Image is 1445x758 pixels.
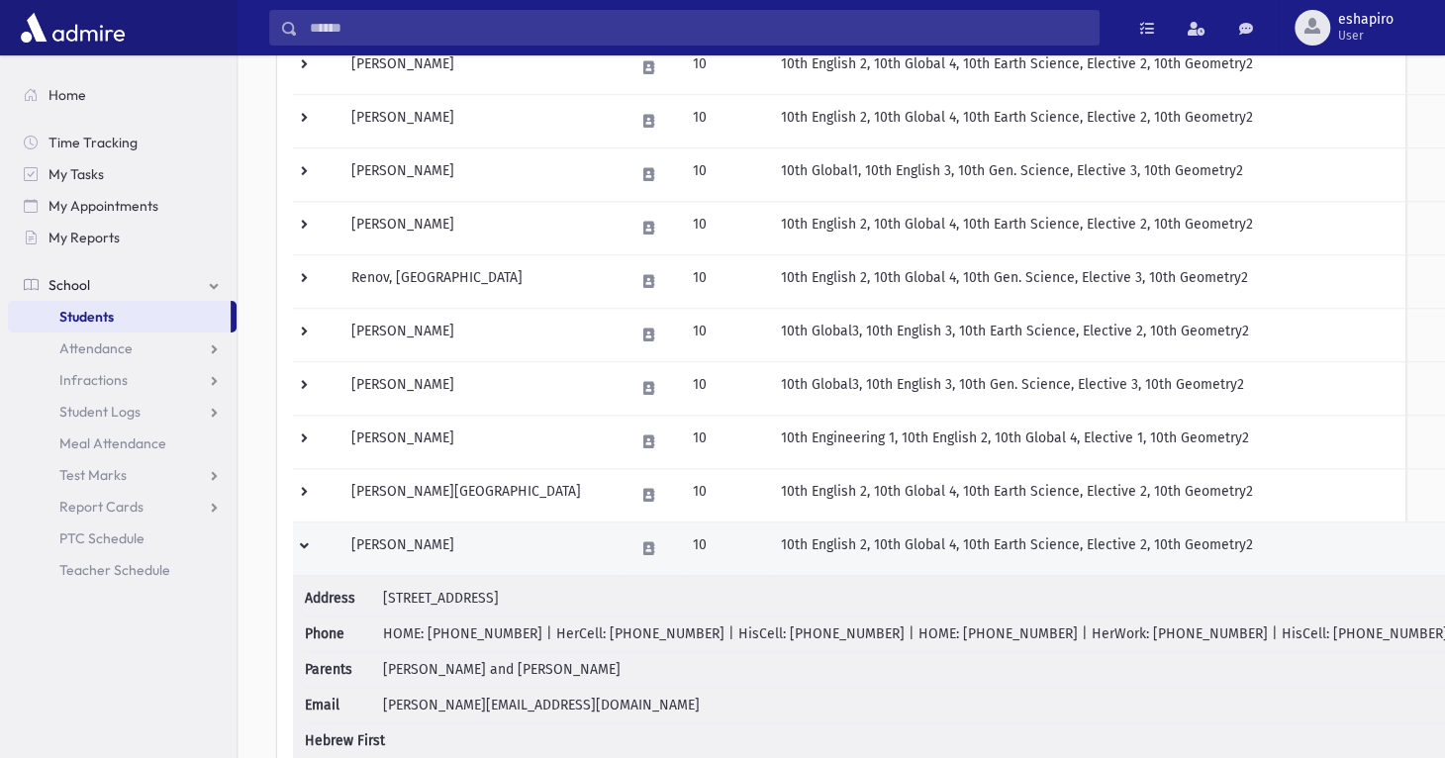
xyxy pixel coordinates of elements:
a: Attendance [8,332,237,364]
input: Search [298,10,1099,46]
span: Students [59,308,114,326]
a: Students [8,301,231,332]
span: Teacher Schedule [59,561,170,579]
span: Parents [305,659,379,680]
span: Attendance [59,339,133,357]
td: 10 [681,308,769,361]
span: Meal Attendance [59,434,166,452]
span: Home [48,86,86,104]
a: PTC Schedule [8,522,237,554]
td: [PERSON_NAME] [339,201,623,254]
span: School [48,276,90,294]
a: Test Marks [8,459,237,491]
td: [PERSON_NAME][GEOGRAPHIC_DATA] [339,468,623,521]
a: Report Cards [8,491,237,522]
span: My Appointments [48,197,158,215]
a: Infractions [8,364,237,396]
span: Infractions [59,371,128,389]
span: Student Logs [59,403,141,421]
td: [PERSON_NAME] [339,94,623,147]
span: [PERSON_NAME][EMAIL_ADDRESS][DOMAIN_NAME] [383,697,700,713]
td: [PERSON_NAME] [339,361,623,415]
a: My Tasks [8,158,237,190]
span: Test Marks [59,466,127,484]
span: [STREET_ADDRESS] [383,590,499,607]
a: Time Tracking [8,127,237,158]
a: Meal Attendance [8,427,237,459]
td: 10 [681,41,769,94]
span: Address [305,588,379,609]
a: My Reports [8,222,237,253]
span: PTC Schedule [59,529,144,547]
span: Time Tracking [48,134,138,151]
td: 10 [681,415,769,468]
span: My Tasks [48,165,104,183]
a: School [8,269,237,301]
td: [PERSON_NAME] [339,308,623,361]
span: Phone [305,623,379,644]
td: 10 [681,147,769,201]
td: 10 [681,254,769,308]
span: [PERSON_NAME] and [PERSON_NAME] [383,661,621,678]
span: Hebrew First [305,730,385,751]
span: Report Cards [59,498,144,516]
td: [PERSON_NAME] [339,147,623,201]
td: 10 [681,521,769,575]
td: 10 [681,201,769,254]
span: User [1338,28,1394,44]
td: Renov, [GEOGRAPHIC_DATA] [339,254,623,308]
td: 10 [681,94,769,147]
span: Email [305,695,379,715]
span: My Reports [48,229,120,246]
a: Teacher Schedule [8,554,237,586]
td: [PERSON_NAME] [339,415,623,468]
img: AdmirePro [16,8,130,47]
td: 10 [681,468,769,521]
a: Home [8,79,237,111]
span: eshapiro [1338,12,1394,28]
td: 10 [681,361,769,415]
td: [PERSON_NAME] [339,41,623,94]
td: [PERSON_NAME] [339,521,623,575]
a: Student Logs [8,396,237,427]
a: My Appointments [8,190,237,222]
